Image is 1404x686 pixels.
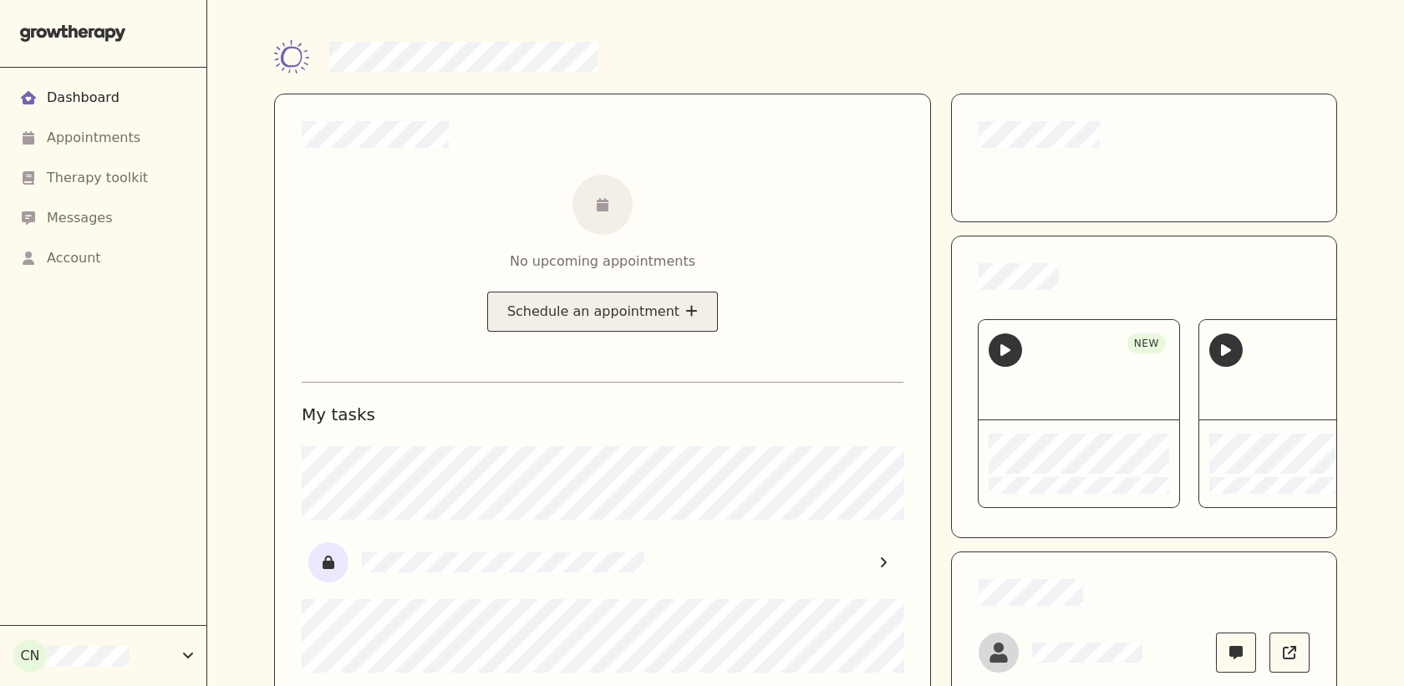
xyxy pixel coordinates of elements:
[47,128,140,148] div: Appointments
[20,78,186,118] a: Dashboard
[979,320,1179,507] button: New
[510,252,695,272] div: No upcoming appointments
[979,633,1019,673] img: Thomas Andrews picture
[1199,320,1400,507] button: New
[979,320,1179,420] div: Welcome to your client portal
[20,25,126,42] img: Grow Therapy
[487,292,718,332] button: Schedule an appointment
[20,158,186,198] a: Therapy toolkit
[20,238,186,278] a: Account
[20,198,186,238] a: Messages
[1199,320,1400,420] div: What are mental health check-ins?
[1216,633,1256,673] a: Message Thomas Andrews
[47,248,101,268] div: Account
[20,118,186,158] a: Appointments
[13,639,47,673] div: CN
[47,88,120,108] div: Dashboard
[1269,633,1310,673] a: Book follow up appointment for Thomas Andrews
[1127,333,1166,353] div: New
[47,168,148,188] div: Therapy toolkit
[302,403,903,426] h1: My tasks
[47,208,112,228] div: Messages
